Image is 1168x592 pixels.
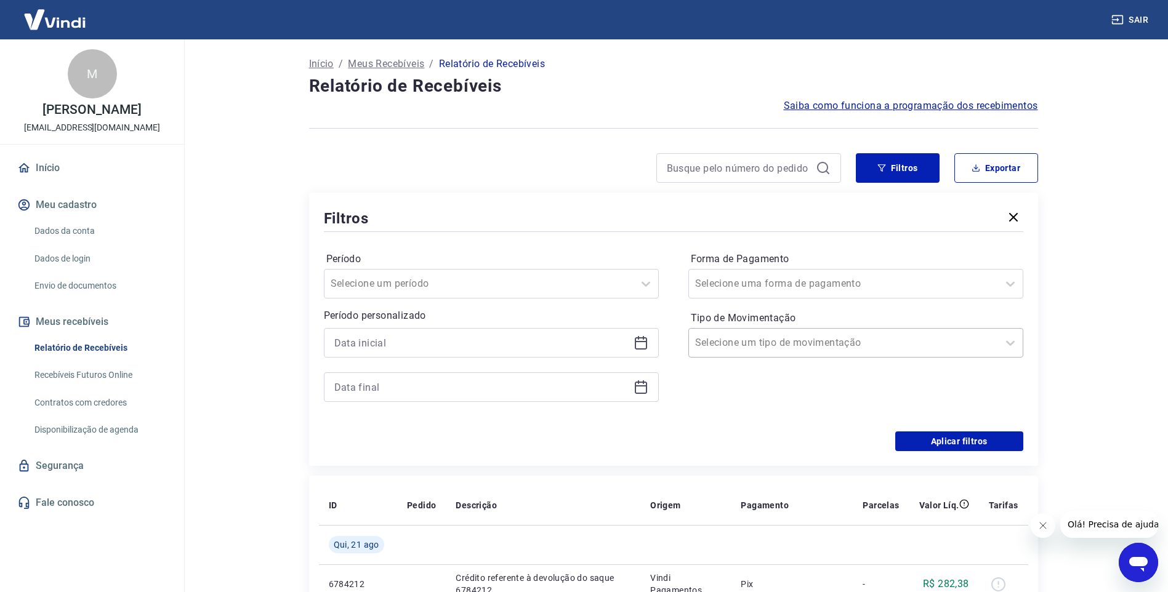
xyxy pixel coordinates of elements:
[1109,9,1153,31] button: Sair
[407,499,436,511] p: Pedido
[326,252,656,266] label: Período
[919,499,959,511] p: Valor Líq.
[68,49,117,98] div: M
[329,578,387,590] p: 6784212
[329,499,337,511] p: ID
[30,417,169,442] a: Disponibilização de agenda
[741,499,789,511] p: Pagamento
[30,335,169,361] a: Relatório de Recebíveis
[429,57,433,71] p: /
[989,499,1018,511] p: Tarifas
[309,57,334,71] a: Início
[1060,511,1158,538] iframe: Mensagem da empresa
[339,57,343,71] p: /
[15,308,169,335] button: Meus recebíveis
[348,57,424,71] a: Meus Recebíveis
[15,1,95,38] img: Vindi
[1119,543,1158,582] iframe: Botão para abrir a janela de mensagens
[324,308,659,323] p: Período personalizado
[309,74,1038,98] h4: Relatório de Recebíveis
[456,499,497,511] p: Descrição
[667,159,811,177] input: Busque pelo número do pedido
[30,246,169,271] a: Dados de login
[895,431,1023,451] button: Aplicar filtros
[15,489,169,516] a: Fale conosco
[324,209,369,228] h5: Filtros
[15,452,169,479] a: Segurança
[691,311,1021,326] label: Tipo de Movimentação
[741,578,843,590] p: Pix
[691,252,1021,266] label: Forma de Pagamento
[24,121,160,134] p: [EMAIL_ADDRESS][DOMAIN_NAME]
[334,538,379,551] span: Qui, 21 ago
[30,362,169,388] a: Recebíveis Futuros Online
[15,154,169,182] a: Início
[1031,513,1055,538] iframe: Fechar mensagem
[42,103,141,116] p: [PERSON_NAME]
[954,153,1038,183] button: Exportar
[15,191,169,218] button: Meu cadastro
[923,577,969,591] p: R$ 282,38
[856,153,940,183] button: Filtros
[30,390,169,415] a: Contratos com credores
[650,499,680,511] p: Origem
[334,378,629,396] input: Data final
[30,218,169,244] a: Dados da conta
[863,578,899,590] p: -
[30,273,169,298] a: Envio de documentos
[7,9,103,18] span: Olá! Precisa de ajuda?
[334,334,629,352] input: Data inicial
[439,57,545,71] p: Relatório de Recebíveis
[863,499,899,511] p: Parcelas
[784,98,1038,113] a: Saiba como funciona a programação dos recebimentos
